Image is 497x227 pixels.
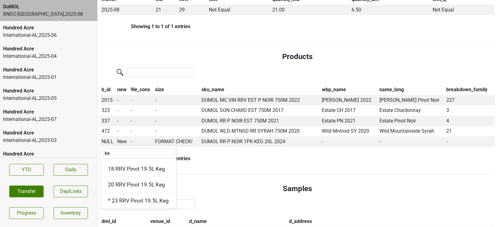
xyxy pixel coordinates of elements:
div: International-AL , 2025 - 03 [3,137,94,144]
td: FORMAT CHECK! [153,136,200,147]
th: sku_name: activate to sort column ascending [200,84,320,95]
button: DeplLinks [54,186,88,197]
td: - [116,105,129,116]
span: 472 [102,128,110,134]
td: 4 [445,116,495,126]
div: Showing 1 to 1 of 1 entries [100,24,190,29]
div: DuMOL [3,3,94,11]
span: 2015 [102,97,113,103]
td: 6.50 [350,5,431,15]
div: 20 RRV Pinot 19.5L Keg [101,177,176,193]
th: venue_id: activate to sort column ascending [149,216,188,227]
th: size: activate to sort column ascending [153,84,200,95]
div: International-AL , 2025 - 05 [3,95,94,102]
td: - [153,105,200,116]
td: - [116,95,129,105]
th: dml_id: activate to sort column descending [100,216,149,227]
td: Estate Chardonnay [378,105,445,116]
th: d_name: activate to sort column ascending [188,216,288,227]
div: International-AL , 2025 - 06 [3,32,94,39]
td: [PERSON_NAME] 2022 [320,95,378,105]
td: DUMOL MC VIN RRV EST P NOIR 750M 2022 [200,95,320,105]
td: [PERSON_NAME] Pinot Noir [378,95,445,105]
div: Hundred Acre [3,129,94,137]
div: Hundred Acre [3,87,94,95]
td: - [320,136,378,147]
td: 227 [445,95,495,105]
td: Wild Mountainside Syrah [378,126,445,137]
td: - [129,105,154,116]
td: Estate Pinot Noir [378,116,445,126]
span: 323 [102,107,110,113]
td: - [129,95,154,105]
th: breakdown_family: activate to sort column ascending [445,84,495,95]
a: Progress [9,207,44,219]
td: New [116,136,129,147]
td: - [116,116,129,126]
div: International-AL , 2025 - 01 [3,74,94,81]
th: name_long: activate to sort column ascending [378,84,445,95]
td: - [378,136,445,147]
div: Hundred Acre [3,108,94,116]
div: * 23 RRV Pinot 19.5L Keg [101,193,176,209]
div: International-AL , 2025 - 07 [3,116,94,123]
span: 337 [102,118,110,124]
a: Daily [54,164,88,176]
td: - [129,126,154,137]
div: RNDC-[GEOGRAPHIC_DATA] , 2025 - 08 [3,11,94,18]
td: - [153,126,200,137]
div: Hundred Acre [3,150,94,158]
td: - [129,136,154,147]
td: DUMOL RR P NOIR 1PK KEG 20L 2024 [200,136,320,147]
a: YTD [9,164,44,176]
button: Transfer [9,186,44,197]
span: NULL [102,139,114,144]
input: Search... [103,148,175,159]
th: wbp_name: activate to sort column ascending [320,84,378,95]
div: Hundred Acre [3,24,94,32]
td: Not Equal [431,5,495,15]
td: - [153,116,200,126]
td: Not Equal [208,5,271,15]
h4: Samples [105,184,490,193]
th: d_address: activate to sort column ascending [287,216,495,227]
div: Hundred Acre [3,45,94,53]
td: 21 [154,5,178,15]
td: DUMOL WLD MTNSD RR SYRAH 750M 2020 [200,126,320,137]
td: 21 [445,126,495,137]
td: 2025-08 [100,5,154,15]
td: 3 [445,105,495,116]
td: 29 [178,5,208,15]
td: - [129,116,154,126]
th: 9le_conv: activate to sort column ascending [129,84,154,95]
td: DUMOL RR P NOIR EST 750M 2021 [200,116,320,126]
td: - [116,126,129,137]
th: new: activate to sort column ascending [116,84,129,95]
a: Inventory [54,207,88,219]
td: 21.00 [271,5,350,15]
div: Showing 1 to 5 of 5 entries [100,156,190,161]
h4: Products [105,52,490,61]
th: b_id: activate to sort column descending [100,84,116,95]
div: Hundred Acre [3,66,94,74]
td: DUMOL SON CHARD EST 750M 2017 [200,105,320,116]
td: - [445,136,495,147]
div: 18 RRV Pinot 19.5L Keg [101,161,176,177]
td: Wild Mntnsd SY 2020 [320,126,378,137]
td: - [153,95,200,105]
td: Estate PN 2021 [320,116,378,126]
td: Estate CH 2017 [320,105,378,116]
div: International-AL , 2025 - 04 [3,53,94,60]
